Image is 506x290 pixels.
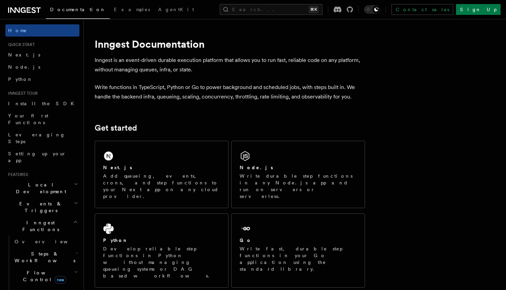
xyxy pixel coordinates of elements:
[5,181,74,195] span: Local Development
[8,101,78,106] span: Install the SDK
[5,200,74,214] span: Events & Triggers
[46,2,110,19] a: Documentation
[95,38,365,50] h1: Inngest Documentation
[5,148,79,166] a: Setting up your app
[5,24,79,37] a: Home
[12,236,79,248] a: Overview
[95,141,228,208] a: Next.jsAdd queueing, events, crons, and step functions to your Next app on any cloud provider.
[5,61,79,73] a: Node.js
[15,239,84,244] span: Overview
[95,83,365,102] p: Write functions in TypeScript, Python or Go to power background and scheduled jobs, with steps bu...
[103,245,220,279] p: Develop reliable step functions in Python without managing queueing systems or DAG based workflows.
[240,164,273,171] h2: Node.js
[364,5,380,14] button: Toggle dark mode
[110,2,154,18] a: Examples
[231,141,365,208] a: Node.jsWrite durable step functions in any Node.js app and run on servers or serverless.
[8,113,48,125] span: Your first Functions
[5,73,79,85] a: Python
[158,7,194,12] span: AgentKit
[154,2,198,18] a: AgentKit
[8,76,33,82] span: Python
[95,123,137,133] a: Get started
[5,129,79,148] a: Leveraging Steps
[5,172,28,177] span: Features
[12,250,75,264] span: Steps & Workflows
[391,4,453,15] a: Contact sales
[12,269,74,283] span: Flow Control
[5,179,79,198] button: Local Development
[5,49,79,61] a: Next.js
[103,173,220,200] p: Add queueing, events, crons, and step functions to your Next app on any cloud provider.
[5,97,79,110] a: Install the SDK
[12,248,79,267] button: Steps & Workflows
[220,4,322,15] button: Search...⌘K
[456,4,501,15] a: Sign Up
[8,151,66,163] span: Setting up your app
[8,52,40,58] span: Next.js
[103,164,132,171] h2: Next.js
[240,237,252,244] h2: Go
[95,214,228,288] a: PythonDevelop reliable step functions in Python without managing queueing systems or DAG based wo...
[5,217,79,236] button: Inngest Functions
[8,27,27,34] span: Home
[5,198,79,217] button: Events & Triggers
[95,55,365,74] p: Inngest is an event-driven durable execution platform that allows you to run fast, reliable code ...
[8,64,40,70] span: Node.js
[5,91,38,96] span: Inngest tour
[8,132,65,144] span: Leveraging Steps
[114,7,150,12] span: Examples
[240,173,357,200] p: Write durable step functions in any Node.js app and run on servers or serverless.
[55,276,66,284] span: new
[309,6,318,13] kbd: ⌘K
[231,214,365,288] a: GoWrite fast, durable step functions in your Go application using the standard library.
[103,237,128,244] h2: Python
[12,267,79,286] button: Flow Controlnew
[5,42,35,47] span: Quick start
[5,110,79,129] a: Your first Functions
[5,219,73,233] span: Inngest Functions
[50,7,106,12] span: Documentation
[240,245,357,272] p: Write fast, durable step functions in your Go application using the standard library.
